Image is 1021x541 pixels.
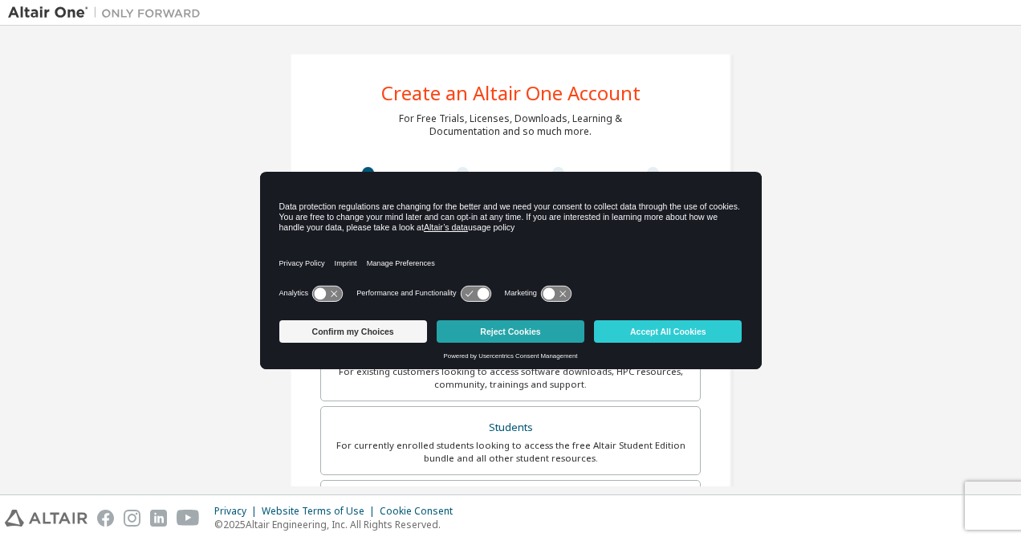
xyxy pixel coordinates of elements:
[124,510,140,527] img: instagram.svg
[381,83,641,103] div: Create an Altair One Account
[331,365,690,391] div: For existing customers looking to access software downloads, HPC resources, community, trainings ...
[150,510,167,527] img: linkedin.svg
[5,510,87,527] img: altair_logo.svg
[8,5,209,21] img: Altair One
[380,505,462,518] div: Cookie Consent
[97,510,114,527] img: facebook.svg
[399,112,622,138] div: For Free Trials, Licenses, Downloads, Learning & Documentation and so much more.
[177,510,200,527] img: youtube.svg
[331,439,690,465] div: For currently enrolled students looking to access the free Altair Student Edition bundle and all ...
[214,518,462,531] p: © 2025 Altair Engineering, Inc. All Rights Reserved.
[331,417,690,439] div: Students
[262,505,380,518] div: Website Terms of Use
[214,505,262,518] div: Privacy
